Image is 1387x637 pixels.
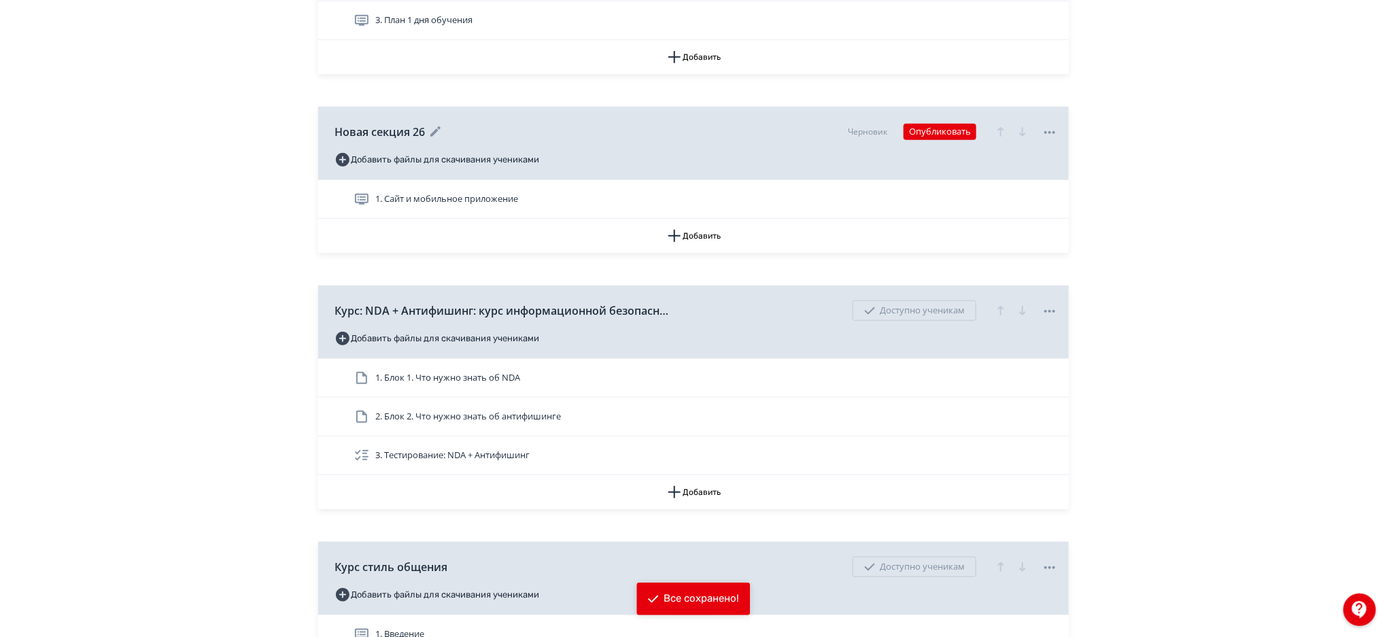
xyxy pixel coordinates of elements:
[853,300,976,321] div: Доступно ученикам
[375,410,561,424] span: 2. Блок 2. Что нужно знать об антифишинге
[335,559,447,575] span: Курс стиль общения
[664,592,740,606] div: Все сохранено!
[904,124,976,140] button: Опубликовать
[318,475,1069,509] button: Добавить
[318,398,1069,436] div: 2. Блок 2. Что нужно знать об антифишинге
[375,192,518,206] span: 1. Сайт и мобильное приложение
[335,124,425,140] span: Новая секция 26
[335,149,539,171] button: Добавить файлы для скачивания учениками
[318,180,1069,219] div: 1. Сайт и мобильное приложение
[375,449,530,462] span: 3. Тестирование: NDA + Антифишинг
[375,371,520,385] span: 1. Блок 1. Что нужно знать об NDA
[318,359,1069,398] div: 1. Блок 1. Что нужно знать об NDA
[335,328,539,349] button: Добавить файлы для скачивания учениками
[318,219,1069,253] button: Добавить
[318,436,1069,475] div: 3. Тестирование: NDA + Антифишинг
[335,584,539,606] button: Добавить файлы для скачивания учениками
[848,126,887,138] div: Черновик
[318,40,1069,74] button: Добавить
[318,1,1069,40] div: 3. План 1 дня обучения
[853,557,976,577] div: Доступно ученикам
[335,303,674,319] span: Курс: NDA + Антифишинг: курс информационной безопасности
[375,14,473,27] span: 3. План 1 дня обучения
